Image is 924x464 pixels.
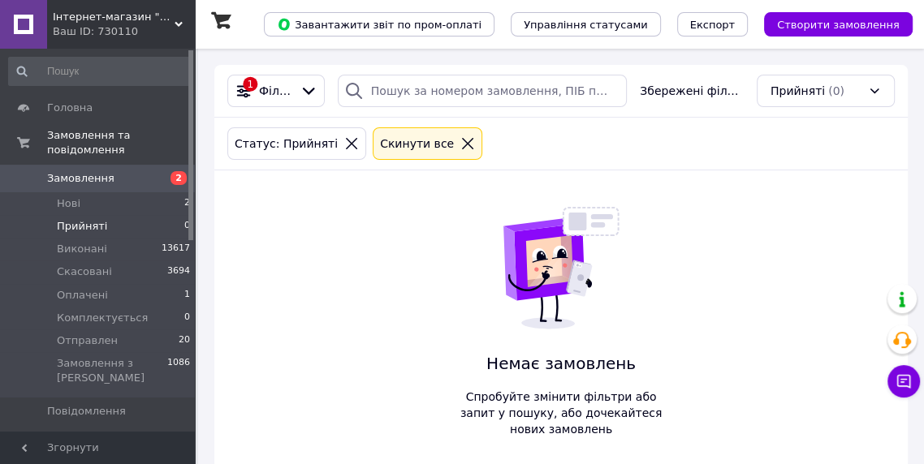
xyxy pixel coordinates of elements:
[162,242,190,256] span: 13617
[828,84,844,97] span: (0)
[57,242,107,256] span: Виконані
[167,356,190,385] span: 1086
[377,135,457,153] div: Cкинути все
[171,171,187,185] span: 2
[184,196,190,211] span: 2
[764,12,913,37] button: Створити замовлення
[57,356,167,385] span: Замовлення з [PERSON_NAME]
[8,57,192,86] input: Пошук
[57,288,108,303] span: Оплачені
[454,352,668,376] span: Немає замовлень
[748,17,913,30] a: Створити замовлення
[677,12,749,37] button: Експорт
[231,135,341,153] div: Статус: Прийняті
[184,219,190,234] span: 0
[777,19,900,31] span: Створити замовлення
[640,83,744,99] span: Збережені фільтри:
[454,389,668,437] span: Спробуйте змінити фільтри або запит у пошуку, або дочекайтеся нових замовлень
[771,83,825,99] span: Прийняті
[57,219,107,234] span: Прийняті
[179,333,190,348] span: 20
[511,12,661,37] button: Управління статусами
[53,10,175,24] span: Інтернет-магазин "У костюмі"
[57,196,80,211] span: Нові
[47,101,93,115] span: Головна
[57,311,148,325] span: Комплектується
[259,83,293,99] span: Фільтри
[264,12,494,37] button: Завантажити звіт по пром-оплаті
[184,288,190,303] span: 1
[184,311,190,325] span: 0
[57,333,118,348] span: Отправлен
[47,404,126,419] span: Повідомлення
[53,24,195,39] div: Ваш ID: 730110
[338,75,627,107] input: Пошук за номером замовлення, ПІБ покупця, номером телефону, Email, номером накладної
[47,128,195,157] span: Замовлення та повідомлення
[524,19,648,31] span: Управління статусами
[690,19,736,31] span: Експорт
[47,171,114,186] span: Замовлення
[887,365,920,397] button: Чат з покупцем
[277,17,481,32] span: Завантажити звіт по пром-оплаті
[57,264,112,279] span: Скасовані
[167,264,190,279] span: 3694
